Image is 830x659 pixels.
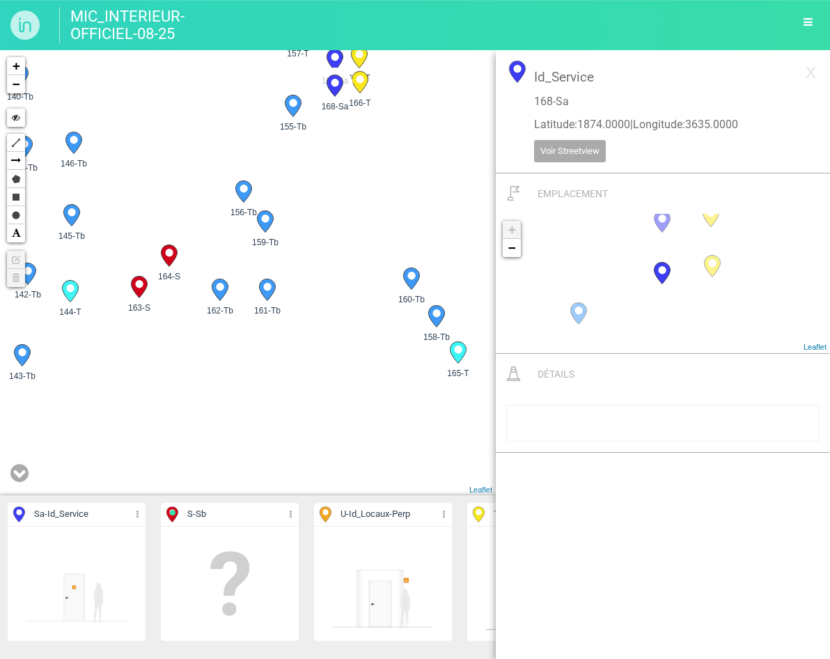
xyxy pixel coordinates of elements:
img: 113736760203.png [25,532,128,635]
span: 169-Sa [317,75,353,87]
a: Arrow [7,152,25,170]
img: 114826134325.png [331,532,434,635]
p: Latitude : 1874.0000 | Longitude : 3635.0000 [534,117,792,133]
span: 144-T [52,306,88,318]
a: Leaflet [469,486,492,494]
img: 070754392477.png [485,532,588,635]
span: 156-Tb [226,206,262,219]
span: 164-S [151,270,187,283]
a: Zoom out [503,239,521,257]
a: Zoom in [503,221,521,239]
a: Circle [7,206,25,224]
span: 162-Tb [202,304,238,317]
a: Zoom out [7,75,25,93]
a: Polygon [7,170,25,188]
span: 141-Tb [6,162,42,174]
a: x [799,57,823,85]
span: 160-Tb [393,293,430,306]
span: 146-Tb [56,157,92,170]
span: 158-Tb [418,331,455,343]
img: IMP_ICON_emplacement.svg [508,186,520,201]
img: IMP_ICON_intervention.svg [507,366,520,381]
span: 159-Tb [247,236,283,249]
img: empty.png [178,532,281,635]
a: Voir Streetview [534,140,606,162]
span: 155-Tb [275,121,311,133]
span: Détails [538,369,574,380]
span: 143-Tb [4,370,40,382]
a: Zoom in [7,57,25,75]
a: No layers to edit [7,251,25,269]
span: T - Ta [494,508,511,521]
span: 140-Tb [2,91,38,103]
p: Id_Service [534,68,792,86]
p: MIC_INTERIEUR-OFFICIEL-08-25 [59,7,198,43]
a: Rectangle [7,188,25,206]
div: rdw-editor [511,416,815,431]
div: rdw-wrapper [506,405,820,442]
a: Leaflet [804,343,827,351]
span: S - Sb [187,508,206,521]
span: 157-T [280,47,316,60]
span: 145-Tb [54,230,90,242]
a: Text [7,224,25,242]
span: Sa - Id_Service [34,508,88,521]
span: 165-T [440,367,476,380]
span: 142-Tb [10,288,46,301]
a: No layers to delete [7,269,25,287]
span: 166-T [342,97,378,109]
span: Emplacement [538,188,608,199]
span: 161-Tb [249,304,285,317]
span: 163-S [121,302,157,314]
a: Polyline [7,134,25,152]
span: 168-Sa [320,100,350,113]
p: 168-Sa [534,94,792,110]
span: U - Id_Locaux-Perp [340,508,410,521]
